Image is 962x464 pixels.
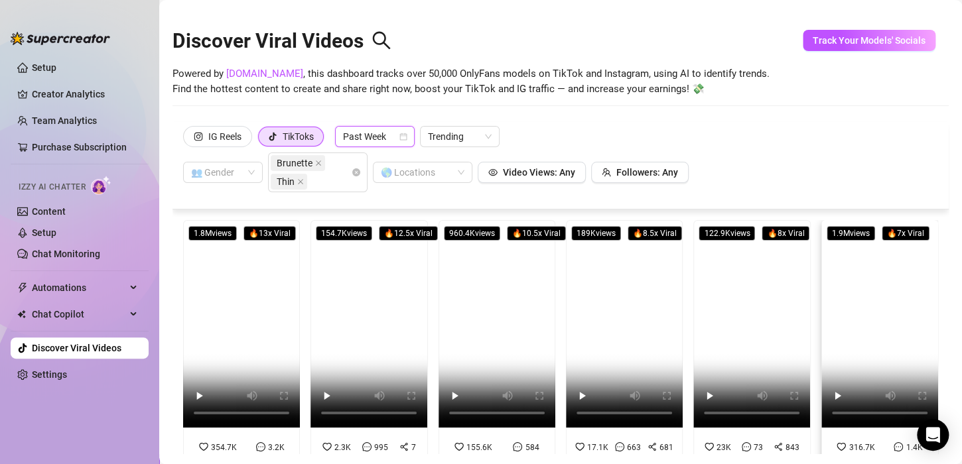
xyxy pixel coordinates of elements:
a: [DOMAIN_NAME] [226,68,303,80]
span: 681 [659,443,673,452]
span: 1.4K [906,443,922,452]
a: Setup [32,227,56,238]
span: 154.7K views [316,226,372,241]
a: Settings [32,369,67,380]
span: calendar [399,133,407,141]
span: Thin [271,174,307,190]
span: 73 [754,443,763,452]
span: 354.7K [211,443,237,452]
span: Past Week [343,127,407,146]
span: 189K views [571,226,621,241]
span: search [372,30,391,50]
span: 🔥 7 x Viral [882,226,929,241]
div: TikToks [283,127,314,146]
span: 23K [717,443,731,452]
span: 🔥 12.5 x Viral [379,226,438,241]
button: Followers: Any [591,162,689,183]
span: heart [575,442,584,451]
span: team [602,168,611,177]
span: thunderbolt [17,282,28,293]
a: Purchase Subscription [32,137,138,158]
span: 843 [786,443,799,452]
span: message [256,442,265,451]
span: 155.6K [466,443,492,452]
span: 584 [525,443,539,452]
span: instagram [194,132,203,141]
span: Powered by , this dashboard tracks over 50,000 OnlyFans models on TikTok and Instagram, using AI ... [172,66,770,97]
span: tik-tok [268,132,277,141]
img: logo-BBDzfeDw.svg [11,32,110,45]
span: 🔥 8 x Viral [762,226,809,241]
a: Discover Viral Videos [32,343,121,353]
span: share-alt [648,442,657,451]
span: 17.1K [587,443,608,452]
span: 🔥 8.5 x Viral [628,226,682,241]
span: 316.7K [849,443,874,452]
span: Thin [277,174,295,189]
div: IG Reels [208,127,241,146]
span: 2.3K [334,443,351,452]
span: share-alt [774,442,783,451]
span: close [315,160,322,166]
span: Izzy AI Chatter [19,181,86,194]
span: Video Views: Any [503,167,575,178]
span: 995 [374,443,388,452]
span: heart [322,442,332,451]
span: 960.4K views [444,226,500,241]
span: message [513,442,522,451]
span: Brunette [277,156,312,170]
span: heart [454,442,464,451]
span: Automations [32,277,126,298]
span: message [894,442,903,451]
span: message [742,442,751,451]
a: Team Analytics [32,115,97,126]
span: 3.2K [268,443,285,452]
span: Trending [428,127,492,146]
button: Video Views: Any [478,162,586,183]
button: Track Your Models' Socials [803,30,935,51]
span: eye [488,168,498,177]
span: close [297,178,304,185]
span: close-circle [352,168,360,176]
span: heart [837,442,846,451]
div: Open Intercom Messenger [917,419,949,451]
span: message [362,442,372,451]
span: 7 [411,443,416,452]
img: Chat Copilot [17,310,26,319]
span: Brunette [271,155,325,171]
h2: Discover Viral Videos [172,29,391,54]
a: Chat Monitoring [32,249,100,259]
span: share-alt [399,442,409,451]
span: heart [705,442,714,451]
span: 🔥 10.5 x Viral [507,226,566,241]
span: 1.9M views [827,226,875,241]
a: Creator Analytics [32,84,138,105]
span: Followers: Any [616,167,678,178]
span: Chat Copilot [32,304,126,325]
span: Track Your Models' Socials [813,35,926,46]
span: message [615,442,624,451]
span: 122.9K views [699,226,755,241]
a: Setup [32,62,56,73]
span: heart [199,442,208,451]
span: 663 [627,443,641,452]
span: 1.8M views [188,226,237,241]
span: 🔥 13 x Viral [243,226,296,241]
a: Content [32,206,66,217]
img: AI Chatter [91,176,111,195]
